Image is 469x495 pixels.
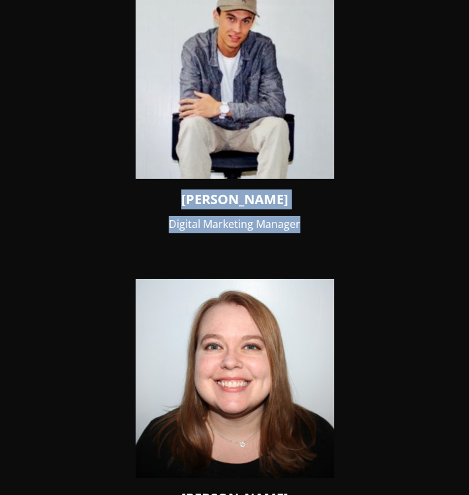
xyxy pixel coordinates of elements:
iframe: Chat Widget [403,431,469,495]
h4: [PERSON_NAME] [13,190,456,209]
p: Digital Marketing Manager [13,216,456,233]
img: Leah, V12 Marketing [136,279,334,478]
